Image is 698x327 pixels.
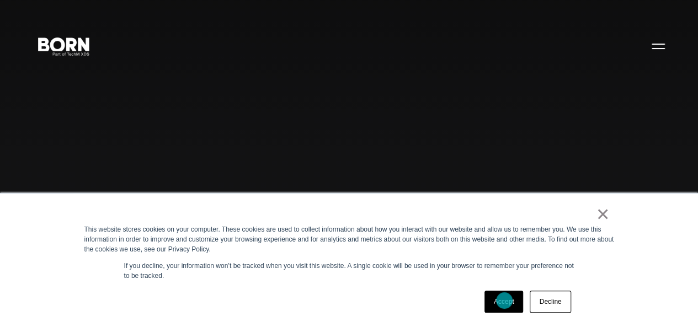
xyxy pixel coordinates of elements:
[530,291,571,313] a: Decline
[84,224,614,254] div: This website stores cookies on your computer. These cookies are used to collect information about...
[124,261,574,281] p: If you decline, your information won’t be tracked when you visit this website. A single cookie wi...
[645,34,672,57] button: Open
[596,209,610,219] a: ×
[484,291,524,313] a: Accept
